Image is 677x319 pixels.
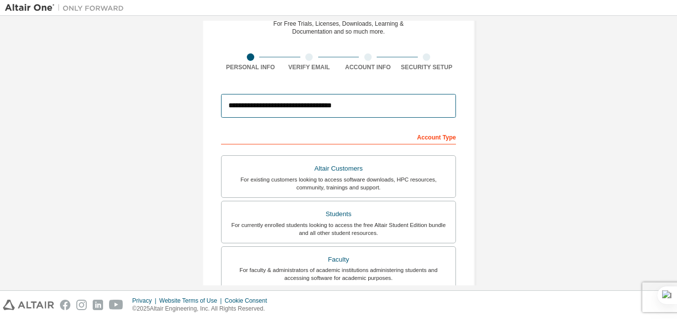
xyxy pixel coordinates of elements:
div: Verify Email [280,63,339,71]
div: Account Info [338,63,397,71]
div: Security Setup [397,63,456,71]
div: For Free Trials, Licenses, Downloads, Learning & Documentation and so much more. [274,20,404,36]
div: Students [227,207,450,221]
img: linkedin.svg [93,300,103,310]
img: youtube.svg [109,300,123,310]
div: Personal Info [221,63,280,71]
div: For faculty & administrators of academic institutions administering students and accessing softwa... [227,266,450,282]
div: For existing customers looking to access software downloads, HPC resources, community, trainings ... [227,176,450,191]
img: altair_logo.svg [3,300,54,310]
div: For currently enrolled students looking to access the free Altair Student Edition bundle and all ... [227,221,450,237]
div: Website Terms of Use [159,297,225,305]
img: Altair One [5,3,129,13]
p: © 2025 Altair Engineering, Inc. All Rights Reserved. [132,305,273,313]
div: Altair Customers [227,162,450,176]
div: Privacy [132,297,159,305]
div: Cookie Consent [225,297,273,305]
div: Account Type [221,129,456,144]
img: instagram.svg [76,300,87,310]
div: Faculty [227,253,450,267]
img: facebook.svg [60,300,70,310]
